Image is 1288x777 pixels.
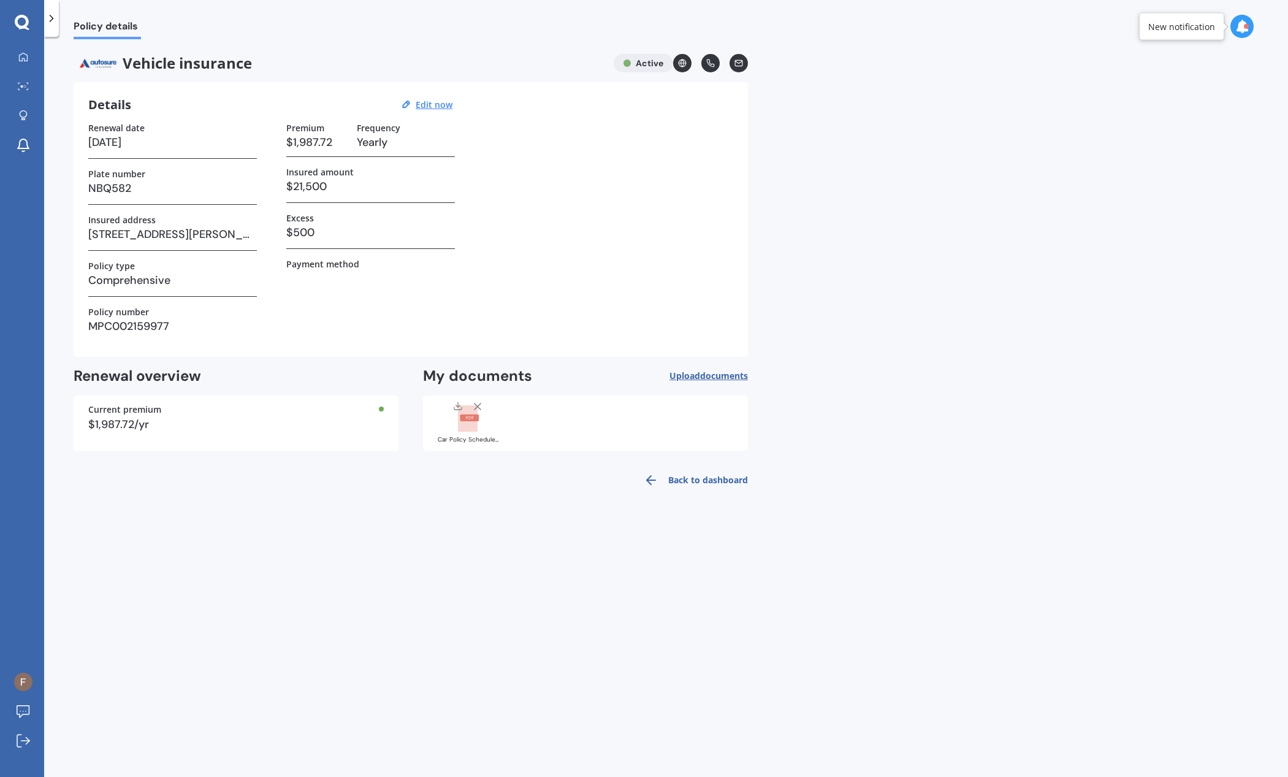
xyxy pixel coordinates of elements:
[88,169,145,179] label: Plate number
[88,133,257,151] h3: [DATE]
[74,367,398,386] h2: Renewal overview
[357,123,400,133] label: Frequency
[88,419,384,430] div: $1,987.72/yr
[88,97,131,113] h3: Details
[14,673,32,691] img: ACg8ocInnDspEHup-DUbg4-W_uHzg59eV0VJ9mIL0jnaqCHqhItSP8Q=s96-c
[74,54,123,72] img: Autosure.webp
[74,20,141,37] span: Policy details
[88,317,257,335] h3: MPC002159977
[286,259,359,269] label: Payment method
[636,465,748,495] a: Back to dashboard
[357,133,455,151] h3: Yearly
[88,225,257,243] h3: [STREET_ADDRESS][PERSON_NAME][PERSON_NAME]
[416,99,452,110] u: Edit now
[412,99,456,110] button: Edit now
[88,215,156,225] label: Insured address
[286,213,314,223] label: Excess
[88,123,145,133] label: Renewal date
[88,179,257,197] h3: NBQ582
[286,167,354,177] label: Insured amount
[286,123,324,133] label: Premium
[1148,20,1215,33] div: New notification
[286,223,455,242] h3: $500
[423,367,532,386] h2: My documents
[88,307,149,317] label: Policy number
[88,405,384,414] div: Current premium
[88,271,257,289] h3: Comprehensive
[74,54,604,72] span: Vehicle insurance
[669,367,748,386] button: Uploaddocuments
[88,261,135,271] label: Policy type
[286,177,455,196] h3: $21,500
[438,437,499,443] div: Car Policy Schedule MPC002159977.pdf
[286,133,347,151] h3: $1,987.72
[669,371,748,381] span: Upload
[700,370,748,381] span: documents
